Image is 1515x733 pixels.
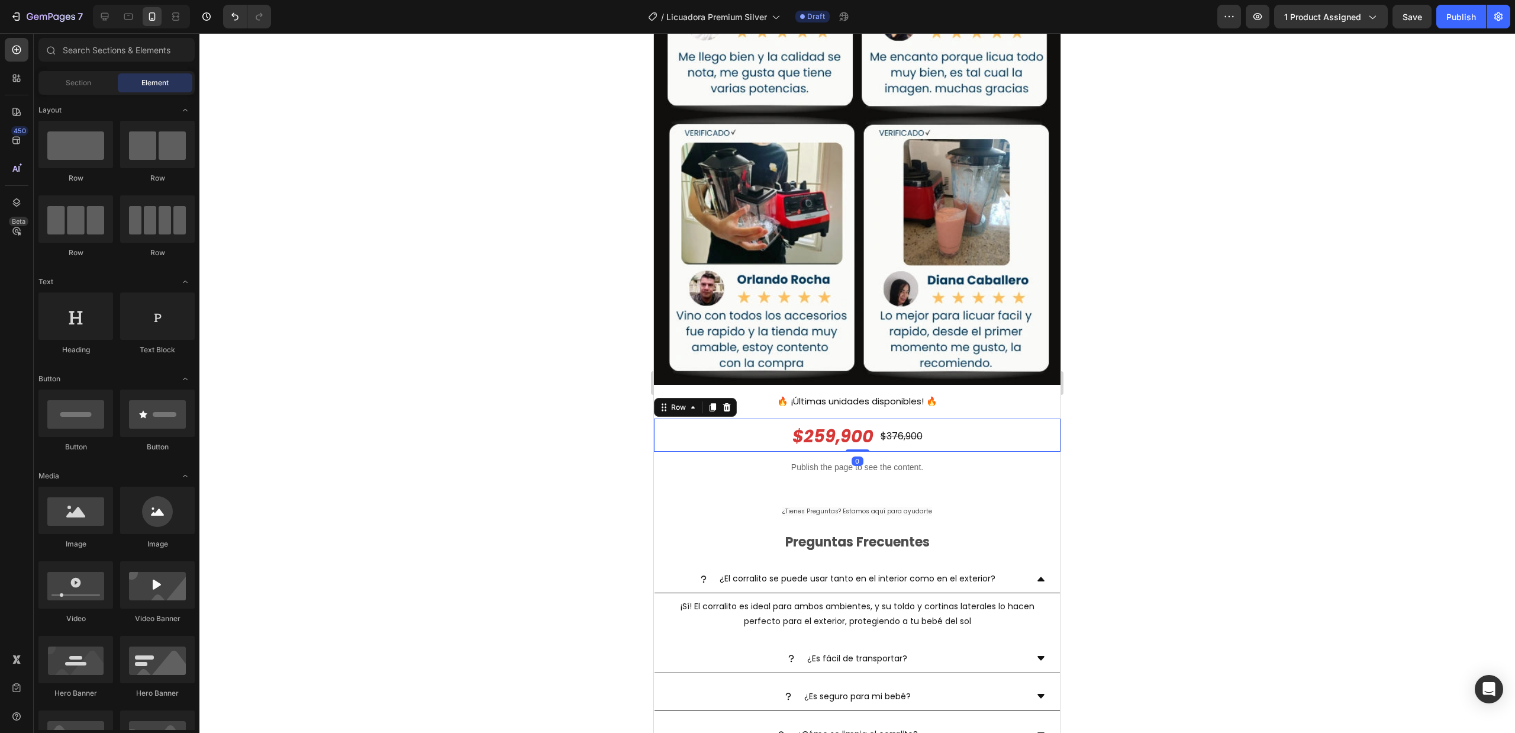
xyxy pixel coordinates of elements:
[1274,5,1388,28] button: 1 product assigned
[38,38,195,62] input: Search Sections & Elements
[1475,675,1503,703] div: Open Intercom Messenger
[176,101,195,120] span: Toggle open
[176,369,195,388] span: Toggle open
[141,78,169,88] span: Element
[38,442,113,452] div: Button
[1392,5,1432,28] button: Save
[120,613,195,624] div: Video Banner
[120,442,195,452] div: Button
[654,33,1060,733] iframe: Design area
[38,105,62,115] span: Layout
[120,345,195,355] div: Text Block
[38,688,113,699] div: Hero Banner
[1284,11,1361,23] span: 1 product assigned
[176,272,195,291] span: Toggle open
[120,247,195,258] div: Row
[1403,12,1422,22] span: Save
[5,5,88,28] button: 7
[120,173,195,184] div: Row
[120,539,195,549] div: Image
[223,5,271,28] div: Undo/Redo
[66,78,91,88] span: Section
[38,345,113,355] div: Heading
[38,173,113,184] div: Row
[38,471,59,481] span: Media
[38,247,113,258] div: Row
[661,11,664,23] span: /
[9,217,28,226] div: Beta
[78,9,83,24] p: 7
[38,539,113,549] div: Image
[1446,11,1476,23] div: Publish
[38,613,113,624] div: Video
[666,11,767,23] span: Licuadora Premium Silver
[143,694,264,709] p: ¿Cómo se limpia el corralito?
[176,467,195,486] span: Toggle open
[38,277,53,287] span: Text
[120,688,195,699] div: Hero Banner
[11,126,28,136] div: 450
[1436,5,1486,28] button: Publish
[38,374,60,384] span: Button
[807,11,825,22] span: Draft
